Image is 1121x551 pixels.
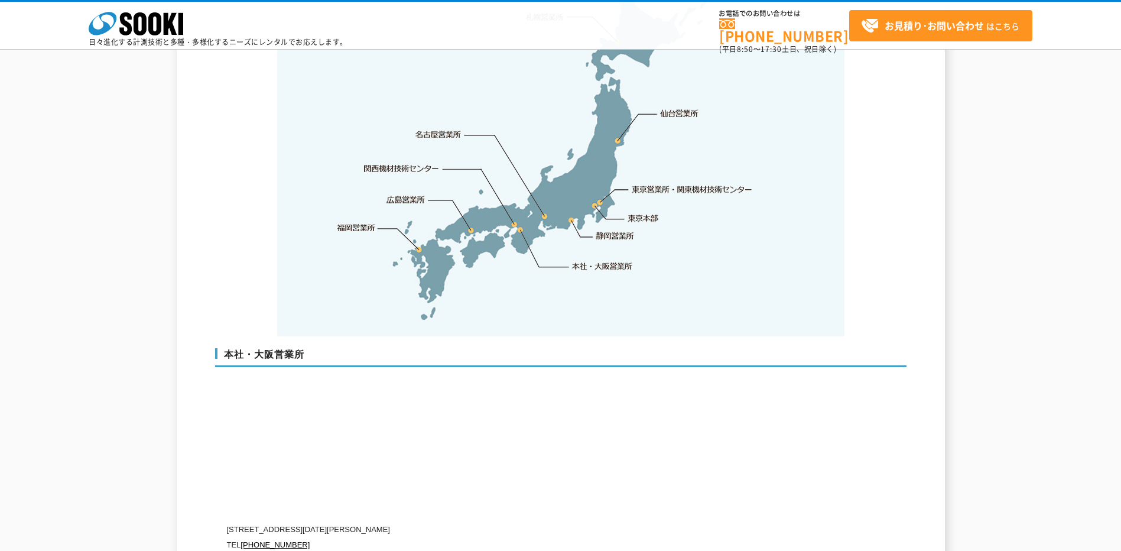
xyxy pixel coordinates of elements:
[89,38,347,46] p: 日々進化する計測技術と多種・多様化するニーズにレンタルでお応えします。
[227,522,794,537] p: [STREET_ADDRESS][DATE][PERSON_NAME]
[364,163,439,174] a: 関西機材技術センター
[571,260,633,272] a: 本社・大阪営業所
[885,18,984,33] strong: お見積り･お問い合わせ
[861,17,1019,35] span: はこちら
[337,222,375,234] a: 福岡営業所
[719,44,836,54] span: (平日 ～ 土日、祝日除く)
[632,183,753,195] a: 東京営業所・関東機材技術センター
[761,44,782,54] span: 17:30
[215,348,906,367] h3: 本社・大阪営業所
[719,18,849,43] a: [PHONE_NUMBER]
[387,193,425,205] a: 広島営業所
[660,108,698,119] a: 仙台営業所
[719,10,849,17] span: お電話でのお問い合わせは
[628,213,659,225] a: 東京本部
[415,129,462,141] a: 名古屋営業所
[737,44,753,54] span: 8:50
[596,230,634,242] a: 静岡営業所
[241,540,310,549] a: [PHONE_NUMBER]
[849,10,1032,41] a: お見積り･お問い合わせはこちら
